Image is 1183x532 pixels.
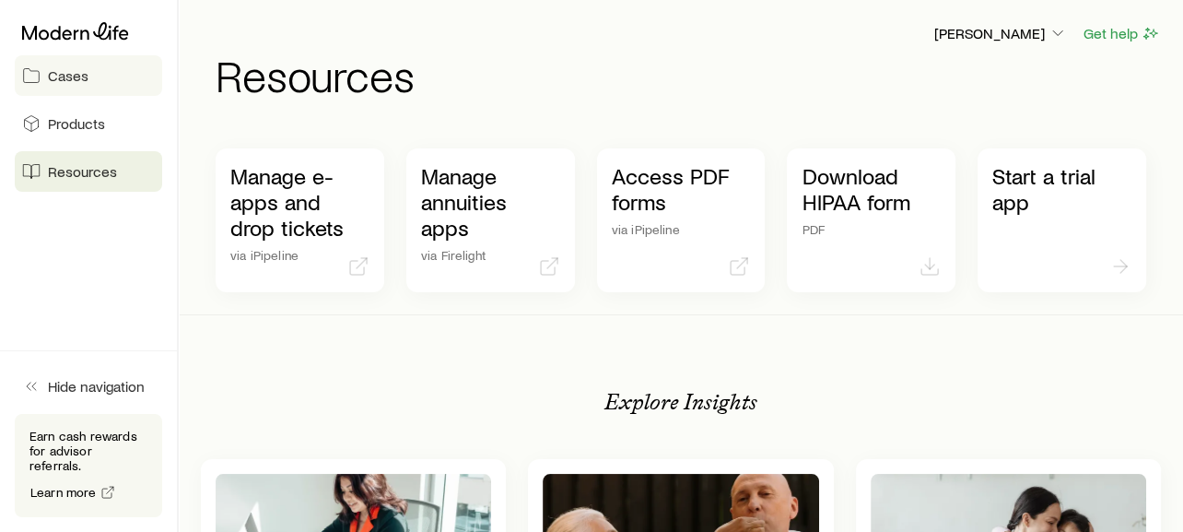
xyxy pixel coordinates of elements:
[934,24,1067,42] p: [PERSON_NAME]
[612,222,751,237] p: via iPipeline
[30,486,97,499] span: Learn more
[230,163,369,241] p: Manage e-apps and drop tickets
[15,151,162,192] a: Resources
[29,429,147,473] p: Earn cash rewards for advisor referrals.
[1083,23,1161,44] button: Get help
[933,23,1068,45] button: [PERSON_NAME]
[604,389,757,415] p: Explore Insights
[230,248,369,263] p: via iPipeline
[216,53,1161,97] h1: Resources
[421,248,560,263] p: via Firelight
[48,114,105,133] span: Products
[48,377,145,396] span: Hide navigation
[802,222,941,237] p: PDF
[48,66,88,85] span: Cases
[787,148,955,292] a: Download HIPAA formPDF
[48,162,117,181] span: Resources
[15,414,162,517] div: Earn cash rewards for advisor referrals.Learn more
[15,55,162,96] a: Cases
[992,163,1131,215] p: Start a trial app
[421,163,560,241] p: Manage annuities apps
[612,163,751,215] p: Access PDF forms
[15,103,162,144] a: Products
[802,163,941,215] p: Download HIPAA form
[15,366,162,407] button: Hide navigation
